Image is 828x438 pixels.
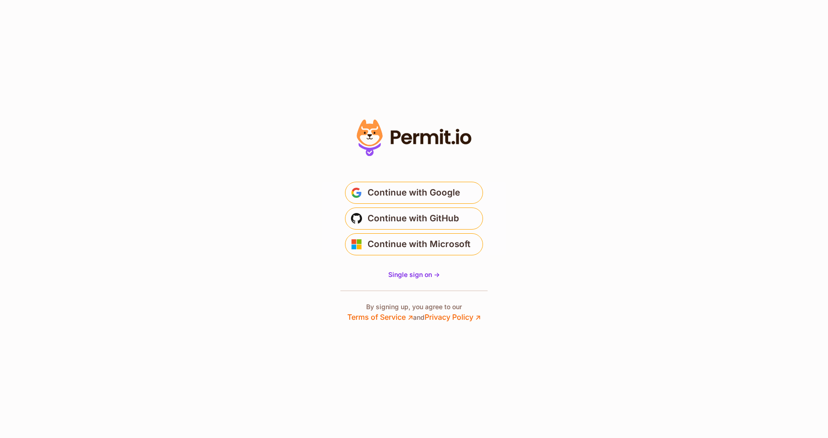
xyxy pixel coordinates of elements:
button: Continue with Microsoft [345,233,483,255]
a: Single sign on -> [388,270,440,279]
span: Continue with GitHub [368,211,459,226]
button: Continue with GitHub [345,207,483,230]
a: Privacy Policy ↗ [425,312,481,322]
a: Terms of Service ↗ [347,312,413,322]
p: By signing up, you agree to our and [347,302,481,323]
span: Continue with Google [368,185,460,200]
span: Single sign on -> [388,271,440,278]
button: Continue with Google [345,182,483,204]
span: Continue with Microsoft [368,237,471,252]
